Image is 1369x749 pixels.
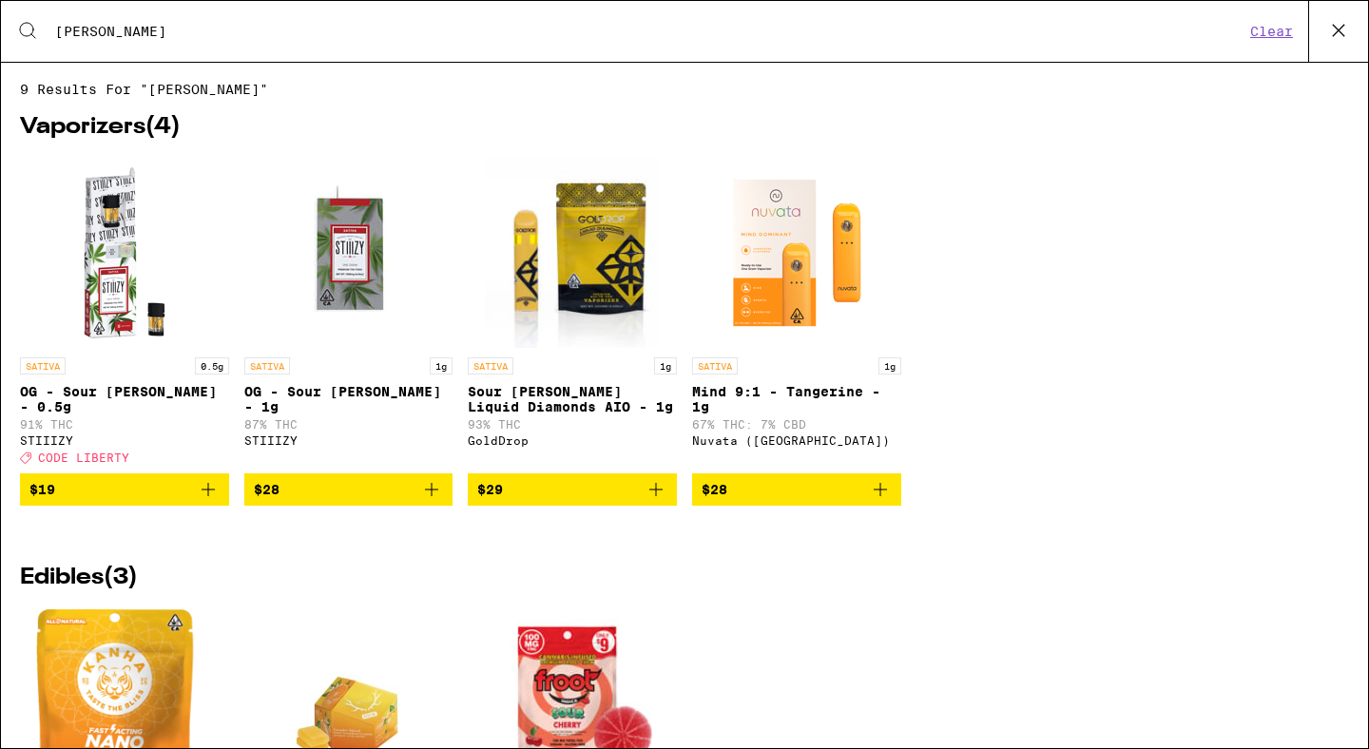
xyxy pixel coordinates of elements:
[20,567,1349,589] h2: Edibles ( 3 )
[468,357,513,374] p: SATIVA
[20,418,229,431] p: 91% THC
[195,357,229,374] p: 0.5g
[244,158,453,473] a: Open page for OG - Sour Tangie - 1g from STIIIZY
[702,158,892,348] img: Nuvata (CA) - Mind 9:1 - Tangerine - 1g
[468,434,677,447] div: GoldDrop
[244,357,290,374] p: SATIVA
[244,418,453,431] p: 87% THC
[38,451,129,464] span: CODE LIBERTY
[702,482,727,497] span: $28
[20,116,1349,139] h2: Vaporizers ( 4 )
[253,158,443,348] img: STIIIZY - OG - Sour Tangie - 1g
[692,418,901,431] p: 67% THC: 7% CBD
[878,357,901,374] p: 1g
[254,482,280,497] span: $28
[485,158,661,348] img: GoldDrop - Sour Tangie Liquid Diamonds AIO - 1g
[20,434,229,447] div: STIIIZY
[20,158,229,473] a: Open page for OG - Sour Tangie - 0.5g from STIIIZY
[20,357,66,374] p: SATIVA
[244,473,453,506] button: Add to bag
[468,473,677,506] button: Add to bag
[468,158,677,473] a: Open page for Sour Tangie Liquid Diamonds AIO - 1g from GoldDrop
[244,434,453,447] div: STIIIZY
[29,482,55,497] span: $19
[11,13,137,29] span: Hi. Need any help?
[20,384,229,414] p: OG - Sour [PERSON_NAME] - 0.5g
[20,82,1349,97] span: 9 results for "[PERSON_NAME]"
[244,384,453,414] p: OG - Sour [PERSON_NAME] - 1g
[477,482,503,497] span: $29
[692,473,901,506] button: Add to bag
[692,357,738,374] p: SATIVA
[654,357,677,374] p: 1g
[468,418,677,431] p: 93% THC
[692,384,901,414] p: Mind 9:1 - Tangerine - 1g
[468,384,677,414] p: Sour [PERSON_NAME] Liquid Diamonds AIO - 1g
[1244,23,1299,40] button: Clear
[29,158,220,348] img: STIIIZY - OG - Sour Tangie - 0.5g
[20,473,229,506] button: Add to bag
[692,434,901,447] div: Nuvata ([GEOGRAPHIC_DATA])
[692,158,901,473] a: Open page for Mind 9:1 - Tangerine - 1g from Nuvata (CA)
[430,357,453,374] p: 1g
[54,23,1244,40] input: Search for products & categories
